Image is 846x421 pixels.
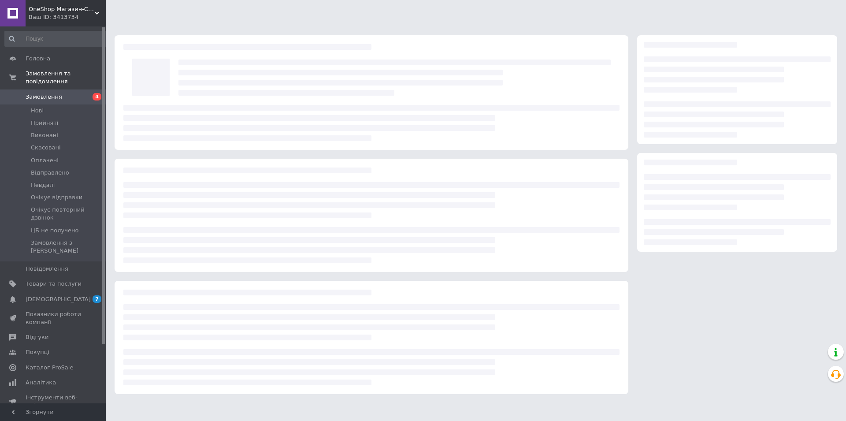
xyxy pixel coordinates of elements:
span: [DEMOGRAPHIC_DATA] [26,295,91,303]
span: Каталог ProSale [26,364,73,372]
span: Покупці [26,348,49,356]
span: Оплачені [31,156,59,164]
span: 7 [93,295,101,303]
span: 4 [93,93,101,101]
div: Ваш ID: 3413734 [29,13,106,21]
span: OneShop Магазин-Склад [29,5,95,13]
span: Очікує повторний дзвінок [31,206,108,222]
span: Скасовані [31,144,61,152]
span: Замовлення та повідомлення [26,70,106,86]
span: Показники роботи компанії [26,310,82,326]
span: Очікує відправки [31,194,82,201]
span: Аналітика [26,379,56,387]
input: Пошук [4,31,109,47]
span: Замовлення [26,93,62,101]
span: Повідомлення [26,265,68,273]
span: Інструменти веб-майстра та SEO [26,394,82,410]
span: Нові [31,107,44,115]
span: Невдалі [31,181,55,189]
span: Виконані [31,131,58,139]
span: Відгуки [26,333,48,341]
span: Товари та послуги [26,280,82,288]
span: Головна [26,55,50,63]
span: Замовлення з [PERSON_NAME] [31,239,108,255]
span: ЦБ не получено [31,227,78,235]
span: Відправлено [31,169,69,177]
span: Прийняті [31,119,58,127]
